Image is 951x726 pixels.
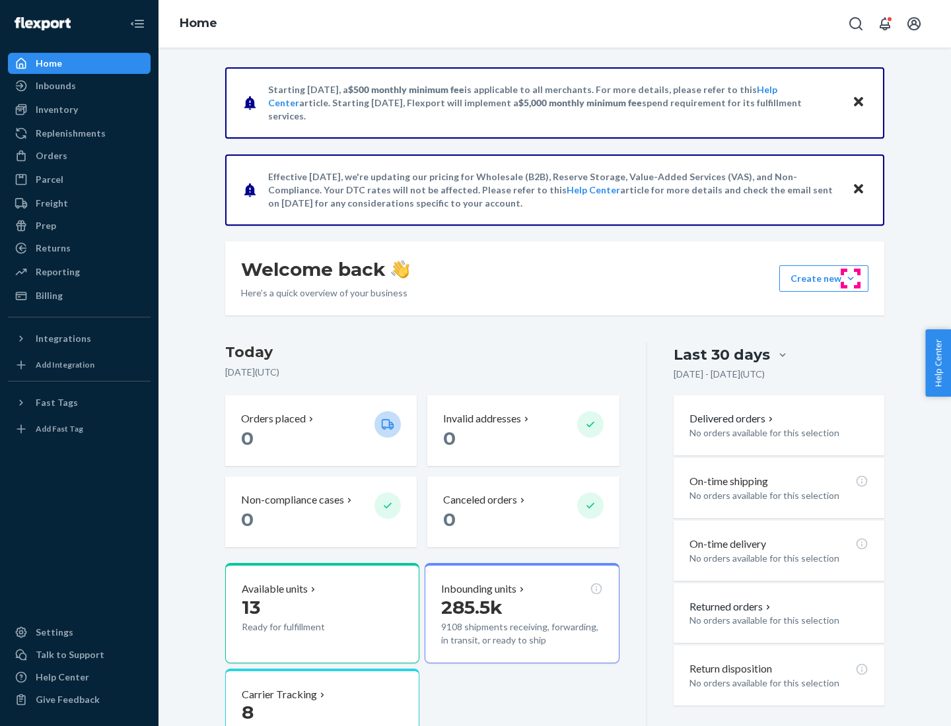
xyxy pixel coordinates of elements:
[36,693,100,706] div: Give Feedback
[225,395,417,466] button: Orders placed 0
[8,145,151,166] a: Orders
[441,581,516,597] p: Inbounding units
[872,11,898,37] button: Open notifications
[36,648,104,661] div: Talk to Support
[391,260,409,279] img: hand-wave emoji
[36,423,83,434] div: Add Fast Tag
[348,84,464,95] span: $500 monthly minimum fee
[36,127,106,140] div: Replenishments
[689,614,868,627] p: No orders available for this selection
[443,508,456,531] span: 0
[8,99,151,120] a: Inventory
[8,75,151,96] a: Inbounds
[36,197,68,210] div: Freight
[180,16,217,30] a: Home
[169,5,228,43] ol: breadcrumbs
[242,596,260,618] span: 13
[15,17,71,30] img: Flexport logo
[443,411,521,426] p: Invalid addresses
[8,169,151,190] a: Parcel
[689,474,768,489] p: On-time shipping
[225,342,619,363] h3: Today
[124,11,151,37] button: Close Navigation
[689,411,776,426] button: Delivered orders
[8,392,151,413] button: Fast Tags
[36,671,89,684] div: Help Center
[427,477,619,547] button: Canceled orders 0
[689,426,868,440] p: No orders available for this selection
[689,552,868,565] p: No orders available for this selection
[241,427,254,449] span: 0
[843,11,869,37] button: Open Search Box
[674,345,770,365] div: Last 30 days
[268,83,839,123] p: Starting [DATE], a is applicable to all merchants. For more details, please refer to this article...
[225,563,419,663] button: Available units13Ready for fulfillment
[8,53,151,74] a: Home
[441,620,602,647] p: 9108 shipments receiving, forwarding, in transit, or ready to ship
[36,79,76,92] div: Inbounds
[36,626,73,639] div: Settings
[567,184,620,195] a: Help Center
[36,57,62,70] div: Home
[36,219,56,232] div: Prep
[8,418,151,440] a: Add Fast Tag
[8,328,151,349] button: Integrations
[8,261,151,282] a: Reporting
[8,238,151,259] a: Returns
[8,193,151,214] a: Freight
[8,285,151,306] a: Billing
[36,103,78,116] div: Inventory
[8,667,151,688] a: Help Center
[36,173,63,186] div: Parcel
[689,676,868,690] p: No orders available for this selection
[441,596,503,618] span: 285.5k
[425,563,619,663] button: Inbounding units285.5k9108 shipments receiving, forwarding, in transit, or ready to ship
[901,11,927,37] button: Open account menu
[241,508,254,531] span: 0
[242,620,364,634] p: Ready for fulfillment
[225,477,417,547] button: Non-compliance cases 0
[8,689,151,710] button: Give Feedback
[36,332,91,345] div: Integrations
[925,329,951,397] button: Help Center
[427,395,619,466] button: Invalid addresses 0
[689,661,772,676] p: Return disposition
[242,581,308,597] p: Available units
[241,257,409,281] h1: Welcome back
[850,93,867,112] button: Close
[443,427,456,449] span: 0
[36,242,71,255] div: Returns
[36,396,78,409] div: Fast Tags
[689,489,868,502] p: No orders available for this selection
[850,180,867,199] button: Close
[8,215,151,236] a: Prep
[689,537,766,552] p: On-time delivery
[36,149,67,162] div: Orders
[674,368,765,381] p: [DATE] - [DATE] ( UTC )
[8,354,151,376] a: Add Integration
[36,359,94,370] div: Add Integration
[8,622,151,643] a: Settings
[242,687,317,702] p: Carrier Tracking
[241,286,409,300] p: Here’s a quick overview of your business
[268,170,839,210] p: Effective [DATE], we're updating our pricing for Wholesale (B2B), Reserve Storage, Value-Added Se...
[242,701,254,723] span: 8
[8,123,151,144] a: Replenishments
[689,599,773,614] button: Returned orders
[779,265,868,292] button: Create new
[241,492,344,508] p: Non-compliance cases
[36,289,63,302] div: Billing
[36,265,80,279] div: Reporting
[241,411,306,426] p: Orders placed
[225,366,619,379] p: [DATE] ( UTC )
[518,97,642,108] span: $5,000 monthly minimum fee
[8,644,151,665] a: Talk to Support
[443,492,517,508] p: Canceled orders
